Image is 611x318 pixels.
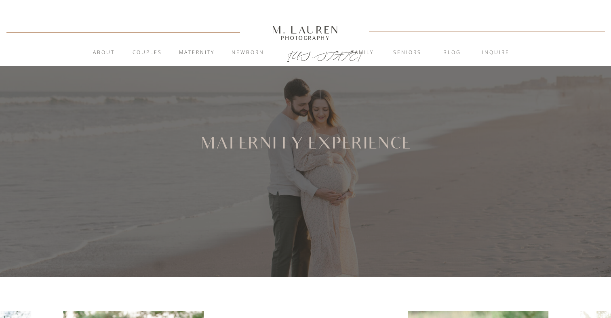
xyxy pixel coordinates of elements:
a: Family [341,49,384,57]
a: Maternity [175,49,219,57]
a: Seniors [386,49,429,57]
a: M. Lauren [248,25,363,34]
h1: Maternity Experience [199,136,413,151]
a: Couples [125,49,169,57]
a: inquire [474,49,518,57]
a: blog [430,49,474,57]
a: About [88,49,119,57]
a: [US_STATE] [287,49,324,59]
a: Photography [268,36,343,40]
a: Newborn [226,49,270,57]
